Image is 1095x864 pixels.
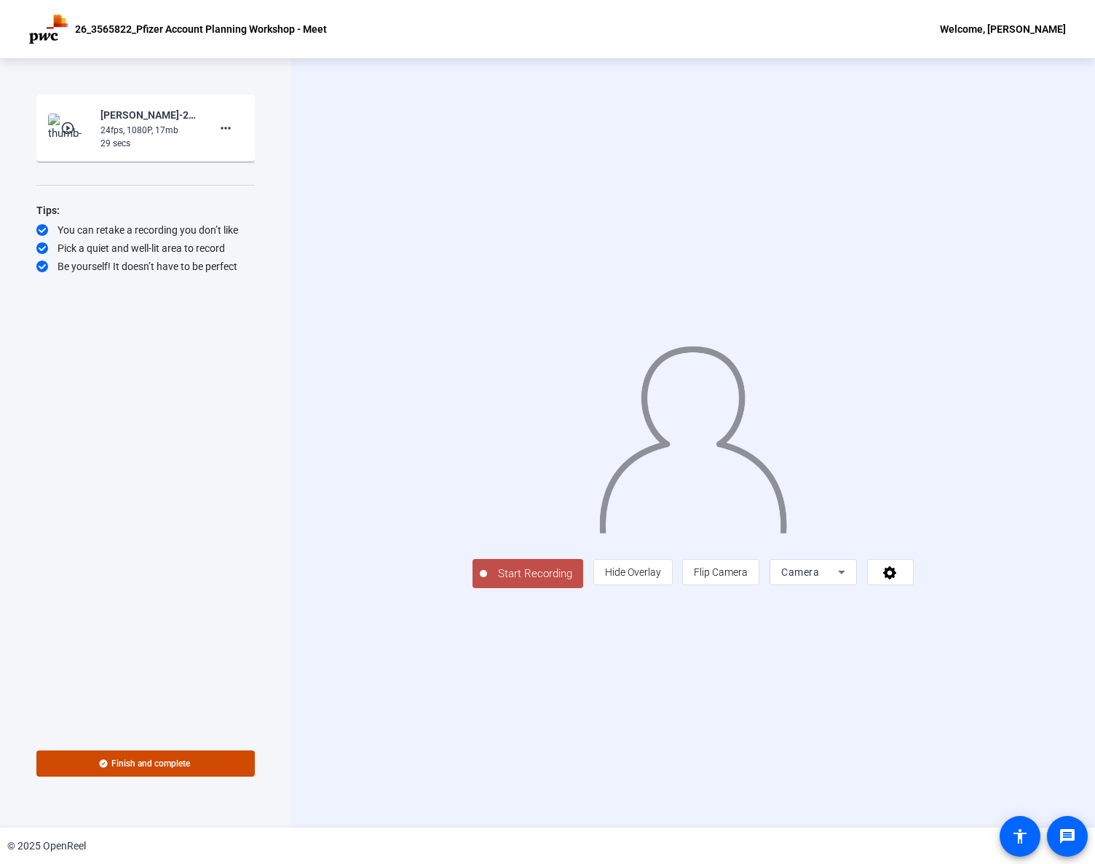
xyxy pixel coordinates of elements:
[7,839,86,854] div: © 2025 OpenReel
[36,750,255,777] button: Finish and complete
[1011,828,1029,845] mat-icon: accessibility
[593,559,673,585] button: Hide Overlay
[36,202,255,219] div: Tips:
[48,114,91,143] img: thumb-nail
[60,121,78,135] mat-icon: play_circle_outline
[29,15,68,44] img: OpenReel logo
[36,241,255,255] div: Pick a quiet and well-lit area to record
[605,566,661,578] span: Hide Overlay
[36,223,255,237] div: You can retake a recording you don’t like
[75,20,327,38] p: 26_3565822_Pfizer Account Planning Workshop - Meet
[217,119,234,137] mat-icon: more_horiz
[781,566,819,578] span: Camera
[100,124,198,137] div: 24fps, 1080P, 17mb
[694,566,748,578] span: Flip Camera
[100,106,198,124] div: [PERSON_NAME]-26-3565822-Pfizer Account Planning Works-26-3565822-Pfizer Account Planning Worksho...
[682,559,759,585] button: Flip Camera
[598,335,788,534] img: overlay
[473,559,583,588] button: Start Recording
[1059,828,1076,845] mat-icon: message
[100,137,198,150] div: 29 secs
[36,259,255,274] div: Be yourself! It doesn’t have to be perfect
[940,20,1066,38] div: Welcome, [PERSON_NAME]
[487,566,583,582] span: Start Recording
[111,758,190,769] span: Finish and complete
